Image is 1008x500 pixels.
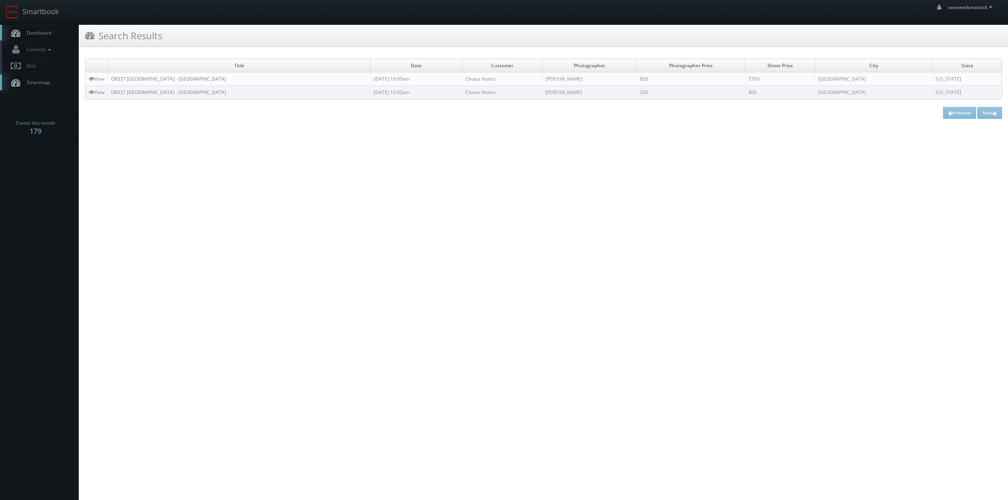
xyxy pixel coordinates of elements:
[932,86,1002,99] td: [US_STATE]
[542,59,637,72] td: Photographer
[23,46,53,53] span: Contacts
[371,86,462,99] td: [DATE] 10:00am
[108,59,371,72] td: Title
[815,59,932,72] td: City
[23,63,36,69] span: Bids
[371,59,462,72] td: Date
[89,76,104,82] a: View
[815,86,932,99] td: [GEOGRAPHIC_DATA]
[948,4,995,11] span: seaweedonastick
[637,86,745,99] td: 250
[6,6,19,18] img: smartbook-logo.png
[89,89,104,96] a: View
[23,30,51,36] span: Dashboard
[745,59,815,72] td: Shoot Price
[637,72,745,86] td: 850
[745,86,815,99] td: 800
[462,86,542,99] td: Choice Hotels
[111,89,226,96] a: OR337 [GEOGRAPHIC_DATA] - [GEOGRAPHIC_DATA]
[371,72,462,86] td: [DATE] 10:00am
[462,72,542,86] td: Choice Hotels
[23,79,50,86] span: Smartmap
[462,59,542,72] td: Customer
[745,72,815,86] td: 5700
[85,29,162,42] h3: Search Results
[932,59,1002,72] td: State
[111,76,226,82] a: OR337 [GEOGRAPHIC_DATA] - [GEOGRAPHIC_DATA]
[637,59,745,72] td: Photographer Price
[542,86,637,99] td: [PERSON_NAME]
[16,119,55,127] span: Events this month
[30,126,41,136] strong: 179
[815,72,932,86] td: [GEOGRAPHIC_DATA]
[932,72,1002,86] td: [US_STATE]
[542,72,637,86] td: [PERSON_NAME]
